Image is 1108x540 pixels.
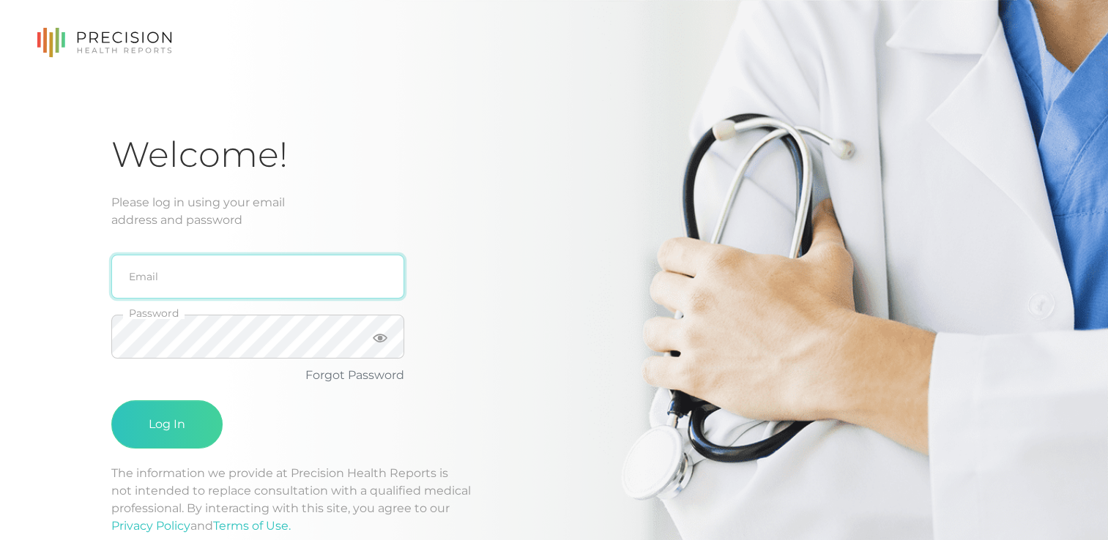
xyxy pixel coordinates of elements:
a: Privacy Policy [111,519,190,533]
input: Email [111,255,404,299]
h1: Welcome! [111,133,997,176]
button: Log In [111,400,223,449]
div: Please log in using your email address and password [111,194,997,229]
p: The information we provide at Precision Health Reports is not intended to replace consultation wi... [111,465,997,535]
a: Terms of Use. [213,519,291,533]
a: Forgot Password [305,368,404,382]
